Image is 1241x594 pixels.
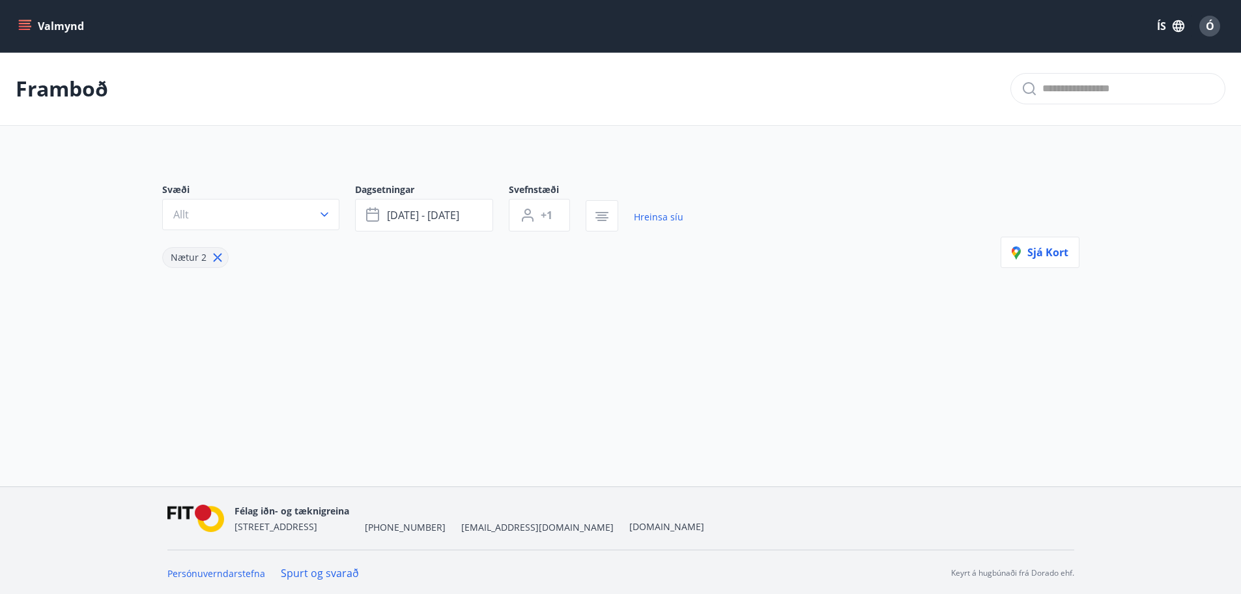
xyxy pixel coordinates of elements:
button: ÍS [1150,14,1191,38]
div: Nætur 2 [162,247,229,268]
span: +1 [541,208,552,222]
span: Félag iðn- og tæknigreina [235,505,349,517]
a: [DOMAIN_NAME] [629,520,704,533]
p: Keyrt á hugbúnaði frá Dorado ehf. [951,567,1074,579]
img: FPQVkF9lTnNbbaRSFyT17YYeljoOGk5m51IhT0bO.png [167,505,225,533]
span: [EMAIL_ADDRESS][DOMAIN_NAME] [461,521,614,534]
button: [DATE] - [DATE] [355,199,493,231]
button: Sjá kort [1001,237,1079,268]
button: menu [16,14,89,38]
span: Nætur 2 [171,251,207,263]
span: [STREET_ADDRESS] [235,520,317,533]
button: Allt [162,199,339,230]
span: [PHONE_NUMBER] [365,521,446,534]
a: Persónuverndarstefna [167,567,265,580]
span: Allt [173,207,189,222]
a: Spurt og svarað [281,566,359,580]
p: Framboð [16,74,108,103]
button: +1 [509,199,570,231]
span: Sjá kort [1012,245,1068,260]
span: Ó [1206,19,1214,33]
a: Hreinsa síu [634,203,683,231]
span: Svefnstæði [509,183,586,199]
span: Dagsetningar [355,183,509,199]
span: Svæði [162,183,355,199]
button: Ó [1194,10,1225,42]
span: [DATE] - [DATE] [387,208,459,222]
